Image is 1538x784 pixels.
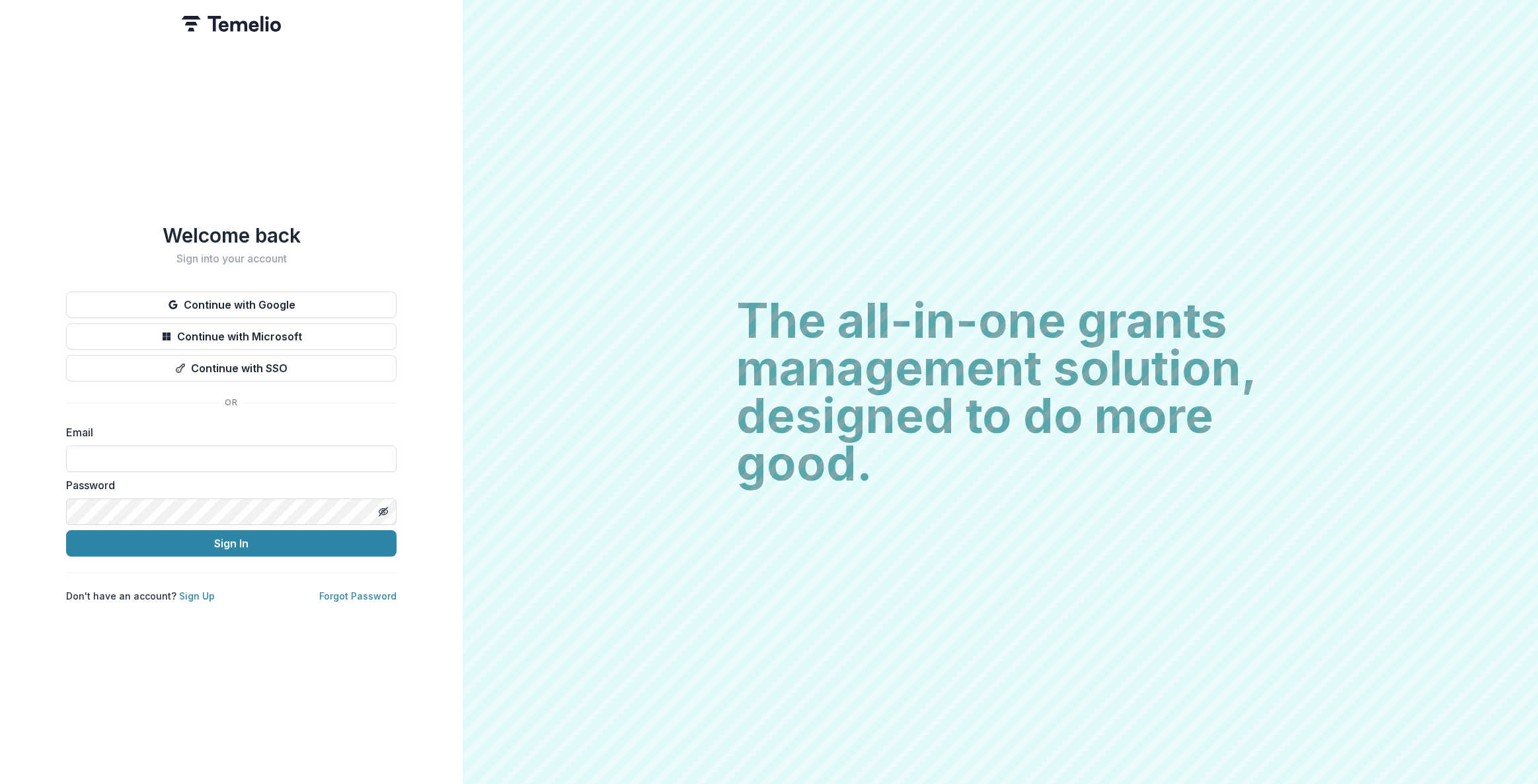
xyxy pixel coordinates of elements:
a: Sign Up [179,590,215,602]
a: Forgot Password [319,590,397,602]
button: Sign In [66,530,397,557]
h1: Welcome back [66,223,397,247]
button: Toggle password visibility [373,501,394,522]
button: Continue with Microsoft [66,323,397,350]
p: Don't have an account? [66,589,215,603]
img: Temelio [182,16,281,32]
label: Email [66,424,389,440]
button: Continue with Google [66,292,397,318]
label: Password [66,477,389,493]
h2: Sign into your account [66,253,397,265]
button: Continue with SSO [66,355,397,381]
